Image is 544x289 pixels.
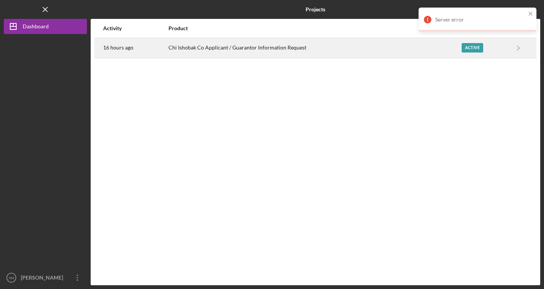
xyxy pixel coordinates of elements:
[19,270,68,287] div: [PERSON_NAME]
[168,39,461,57] div: Chi Ishobak Co Applicant / Guarantor Information Request
[168,25,461,31] div: Product
[103,45,133,51] time: 2025-08-11 22:15
[462,43,483,53] div: Active
[23,19,49,36] div: Dashboard
[4,19,87,34] button: Dashboard
[9,276,14,280] text: SM
[528,11,533,18] button: close
[4,270,87,285] button: SM[PERSON_NAME]
[103,25,168,31] div: Activity
[435,17,526,23] div: Server error
[306,6,325,12] b: Projects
